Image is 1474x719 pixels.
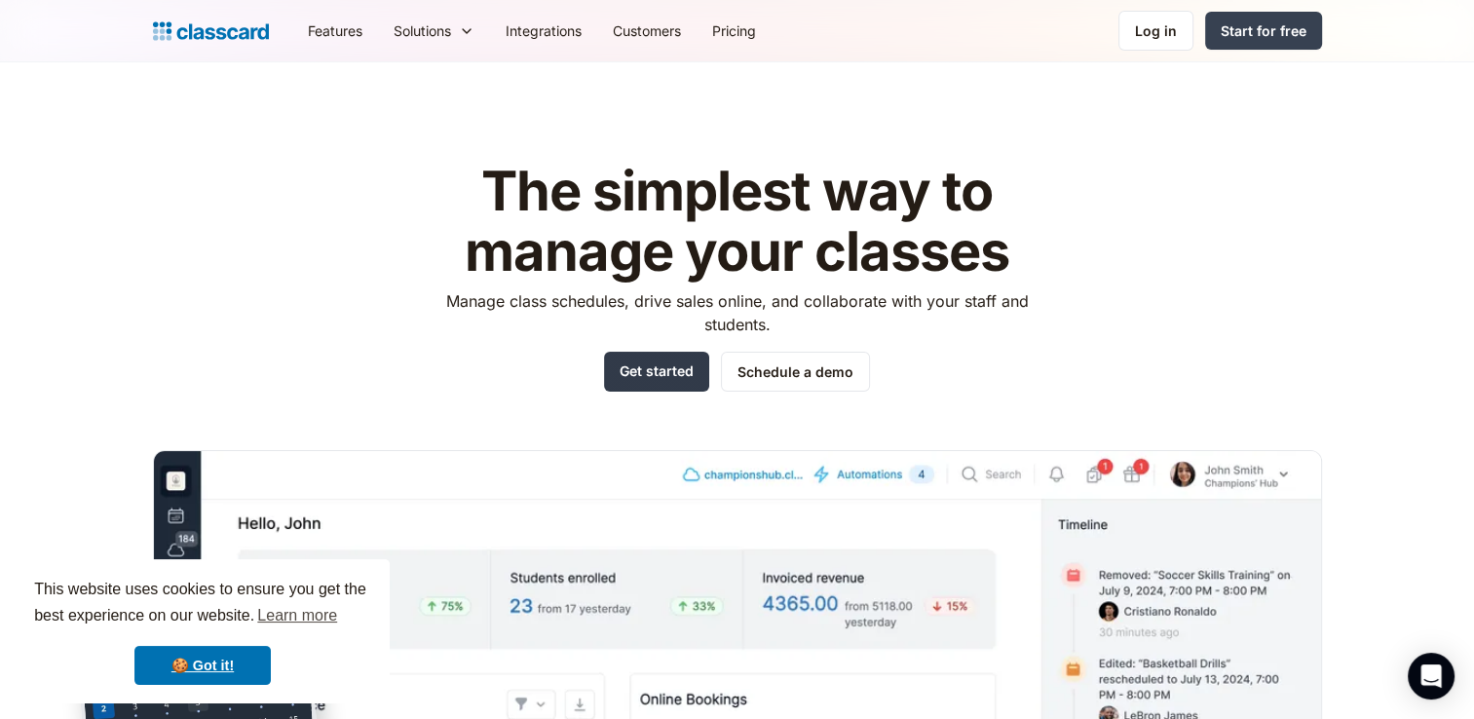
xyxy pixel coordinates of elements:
[378,9,490,53] div: Solutions
[597,9,697,53] a: Customers
[1221,20,1306,41] div: Start for free
[134,646,271,685] a: dismiss cookie message
[254,601,340,630] a: learn more about cookies
[604,352,709,392] a: Get started
[490,9,597,53] a: Integrations
[697,9,772,53] a: Pricing
[428,289,1046,336] p: Manage class schedules, drive sales online, and collaborate with your staff and students.
[16,559,390,703] div: cookieconsent
[1135,20,1177,41] div: Log in
[292,9,378,53] a: Features
[428,162,1046,282] h1: The simplest way to manage your classes
[721,352,870,392] a: Schedule a demo
[1408,653,1455,700] div: Open Intercom Messenger
[153,18,269,45] a: home
[1118,11,1193,51] a: Log in
[34,578,371,630] span: This website uses cookies to ensure you get the best experience on our website.
[1205,12,1322,50] a: Start for free
[394,20,451,41] div: Solutions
